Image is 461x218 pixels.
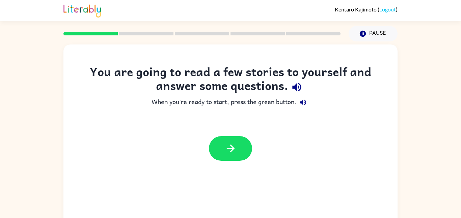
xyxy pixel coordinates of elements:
div: You are going to read a few stories to yourself and answer some questions. [77,65,384,96]
div: When you're ready to start, press the green button. [77,96,384,109]
span: Kentaro Kajimoto [335,6,378,12]
button: Pause [349,26,398,41]
div: ( ) [335,6,398,12]
a: Logout [379,6,396,12]
img: Literably [63,3,101,18]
